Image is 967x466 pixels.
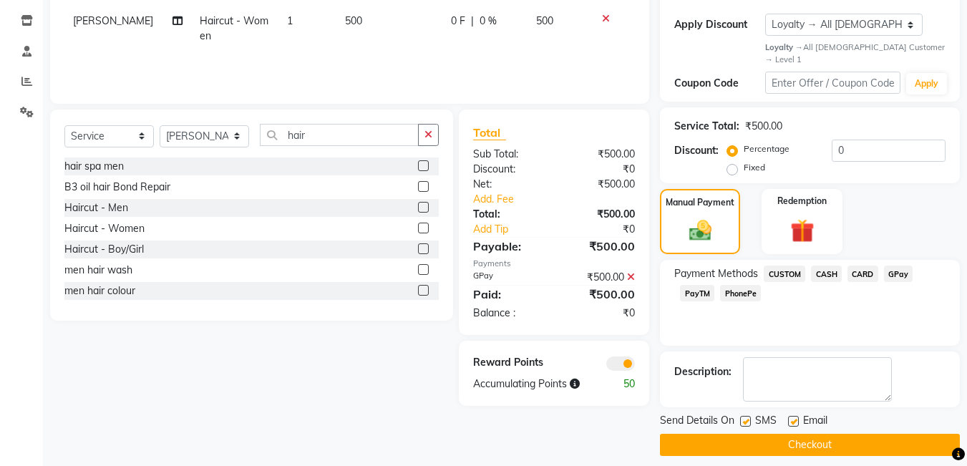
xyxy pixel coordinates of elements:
[765,72,900,94] input: Enter Offer / Coupon Code
[200,14,268,42] span: Haircut - Women
[260,124,419,146] input: Search or Scan
[64,263,132,278] div: men hair wash
[64,221,145,236] div: Haircut - Women
[473,258,635,270] div: Payments
[462,222,569,237] a: Add Tip
[765,42,946,66] div: All [DEMOGRAPHIC_DATA] Customer → Level 1
[720,285,761,301] span: PhonePe
[536,14,553,27] span: 500
[660,413,734,431] span: Send Details On
[554,238,646,255] div: ₹500.00
[64,242,144,257] div: Haircut - Boy/Girl
[682,218,719,243] img: _cash.svg
[554,286,646,303] div: ₹500.00
[480,14,497,29] span: 0 %
[554,177,646,192] div: ₹500.00
[847,266,878,282] span: CARD
[744,142,789,155] label: Percentage
[554,162,646,177] div: ₹0
[287,14,293,27] span: 1
[64,159,124,174] div: hair spa men
[744,161,765,174] label: Fixed
[570,222,646,237] div: ₹0
[660,434,960,456] button: Checkout
[471,14,474,29] span: |
[473,125,506,140] span: Total
[554,147,646,162] div: ₹500.00
[765,42,803,52] strong: Loyalty →
[906,73,947,94] button: Apply
[674,119,739,134] div: Service Total:
[64,180,170,195] div: B3 oil hair Bond Repair
[462,355,554,371] div: Reward Points
[783,216,822,246] img: _gift.svg
[462,192,646,207] a: Add. Fee
[884,266,913,282] span: GPay
[64,283,135,298] div: men hair colour
[462,177,554,192] div: Net:
[745,119,782,134] div: ₹500.00
[674,364,732,379] div: Description:
[73,14,153,27] span: [PERSON_NAME]
[764,266,805,282] span: CUSTOM
[451,14,465,29] span: 0 F
[462,147,554,162] div: Sub Total:
[674,266,758,281] span: Payment Methods
[462,238,554,255] div: Payable:
[811,266,842,282] span: CASH
[674,143,719,158] div: Discount:
[462,286,554,303] div: Paid:
[554,306,646,321] div: ₹0
[345,14,362,27] span: 500
[674,17,764,32] div: Apply Discount
[462,270,554,285] div: GPay
[462,162,554,177] div: Discount:
[462,377,600,392] div: Accumulating Points
[554,207,646,222] div: ₹500.00
[777,195,827,208] label: Redemption
[666,196,734,209] label: Manual Payment
[755,413,777,431] span: SMS
[554,270,646,285] div: ₹500.00
[600,377,646,392] div: 50
[803,413,827,431] span: Email
[64,200,128,215] div: Haircut - Men
[680,285,714,301] span: PayTM
[674,76,764,91] div: Coupon Code
[462,306,554,321] div: Balance :
[462,207,554,222] div: Total:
